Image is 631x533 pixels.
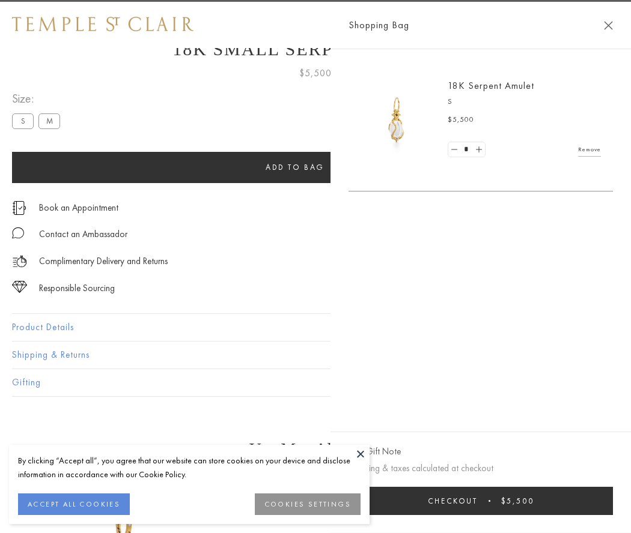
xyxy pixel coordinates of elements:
span: $5,500 [299,65,332,81]
button: Add to bag [12,152,578,183]
span: Size: [12,89,65,109]
a: Remove [578,143,601,156]
span: $5,500 [448,114,474,126]
div: Contact an Ambassador [39,227,127,242]
button: COOKIES SETTINGS [255,493,361,515]
div: Responsible Sourcing [39,281,115,296]
a: Set quantity to 2 [472,142,484,157]
img: icon_sourcing.svg [12,281,27,293]
button: Close Shopping Bag [604,21,613,30]
p: Shipping & taxes calculated at checkout [349,461,613,476]
p: S [448,96,601,108]
label: S [12,113,34,128]
h3: You May Also Like [30,439,601,459]
a: 18K Serpent Amulet [448,79,534,92]
p: Complimentary Delivery and Returns [39,254,168,269]
span: $5,500 [501,496,534,506]
img: Temple St. Clair [12,17,194,31]
button: ACCEPT ALL COOKIES [18,493,130,515]
span: Checkout [428,496,478,506]
span: Add to bag [266,162,325,172]
img: icon_appointment.svg [12,201,26,215]
label: M [38,113,60,128]
a: Book an Appointment [39,201,118,214]
button: Shipping & Returns [12,342,619,369]
a: Set quantity to 0 [448,142,460,157]
img: P51836-E11SERPPV [361,84,433,156]
img: MessageIcon-01_2.svg [12,227,24,239]
h1: 18K Small Serpent Amulet [12,39,619,59]
span: Shopping Bag [349,17,409,33]
button: Product Details [12,314,619,341]
button: Checkout $5,500 [349,487,613,515]
button: Gifting [12,369,619,396]
img: icon_delivery.svg [12,254,27,269]
button: Add Gift Note [349,444,401,459]
div: By clicking “Accept all”, you agree that our website can store cookies on your device and disclos... [18,454,361,481]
